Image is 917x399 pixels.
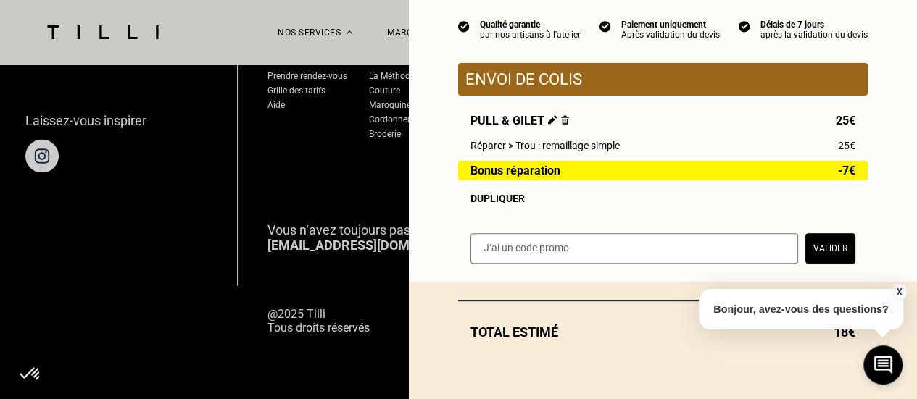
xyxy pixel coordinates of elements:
div: Délais de 7 jours [760,20,868,30]
img: Éditer [548,115,557,125]
span: 25€ [838,140,855,151]
img: Supprimer [561,115,569,125]
img: icon list info [599,20,611,33]
div: Dupliquer [470,193,855,204]
img: icon list info [458,20,470,33]
div: Après validation du devis [621,30,720,40]
div: par nos artisans à l'atelier [480,30,581,40]
div: après la validation du devis [760,30,868,40]
div: Qualité garantie [480,20,581,30]
input: J‘ai un code promo [470,233,798,264]
span: Bonus réparation [470,164,560,177]
button: Valider [805,233,855,264]
img: icon list info [739,20,750,33]
p: Bonjour, avez-vous des questions? [699,289,903,329]
button: X [892,284,906,300]
div: Total estimé [458,324,868,340]
span: 25€ [836,114,855,127]
div: Paiement uniquement [621,20,720,30]
span: Pull & gilet [470,114,569,127]
p: Envoi de colis [465,70,860,88]
span: Réparer > Trou : remaillage simple [470,140,620,151]
span: -7€ [838,164,855,177]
